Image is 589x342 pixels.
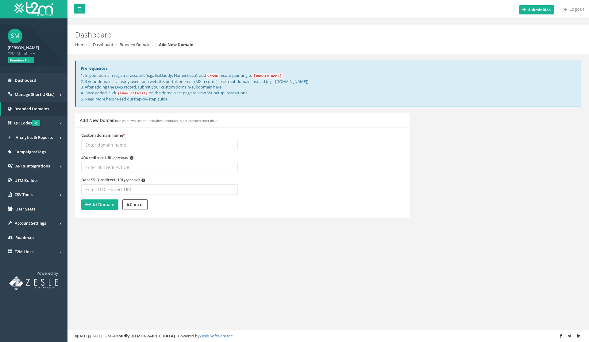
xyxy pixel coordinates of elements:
input: Enter 404 redirect URL [81,162,238,172]
span: Campaigns/Tags [14,149,46,155]
label: 404 redirect URL [81,155,133,161]
strong: [PERSON_NAME] [8,45,39,50]
span: v2 [32,120,40,126]
a: [PERSON_NAME] T2M Member [8,43,60,56]
a: step-by-step guide [133,96,167,102]
code: CNAME [206,73,219,79]
strong: Add New Domain [159,42,194,47]
img: T2M [14,2,53,16]
span: Premium Plan [8,57,34,63]
em: (optional) [112,155,128,160]
span: T2M Member [8,51,60,57]
button: Add Domain [81,199,118,210]
a: Home [75,42,87,47]
span: API & Integrations [15,163,50,169]
a: Cancel [122,199,148,210]
h5: Add New Domain [80,118,218,123]
span: Branded Domains [14,106,49,112]
strong: Cancel [126,202,144,207]
span: Manage Short URL(s) [15,92,54,97]
span: Roadmap [15,235,34,240]
code: [DOMAIN_NAME] [252,73,283,79]
span: T2M Links [15,249,33,254]
img: T2M URL Shortener powered by Zesle Software Inc. [9,276,58,290]
span: Account Settings [15,220,46,226]
strong: Proudly [DEMOGRAPHIC_DATA] [114,333,175,339]
small: use your own custom domain/subdomain to get branded short links. [116,119,218,123]
span: SM [8,29,22,43]
span: UTM Builder [14,178,38,183]
code: [show details] [116,91,149,96]
strong: Prerequisites: [81,65,109,71]
span: Powered by [37,270,58,276]
b: Submit idea [528,7,551,12]
a: Zesle Software Inc. [200,333,233,339]
span: QR Codes [14,120,40,126]
button: Submit idea [519,5,554,14]
a: Branded Domains [120,42,152,47]
span: i [141,179,145,182]
span: CSV Tools [14,192,33,197]
label: Base/TLD redirect URL [81,177,145,183]
p: 1. In your domain registrar account (e.g., GoDaddy, Namecheap), add record pointing to 2. If your... [81,73,576,102]
a: Dashboard [93,42,113,47]
em: (optional) [124,178,139,182]
h2: Dashboard [75,31,495,39]
strong: Add Domain [85,202,114,207]
span: Analytics & Reports [16,135,53,140]
span: User Seats [15,206,35,212]
label: Custom domain name [81,132,125,138]
input: Enter TLD redirect URL [81,184,238,195]
input: Enter domain name [81,140,238,150]
span: Dashboard [15,77,36,83]
span: i [130,156,133,160]
div: ©[DATE]-[DATE] T2M – | Powered by [74,333,583,339]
